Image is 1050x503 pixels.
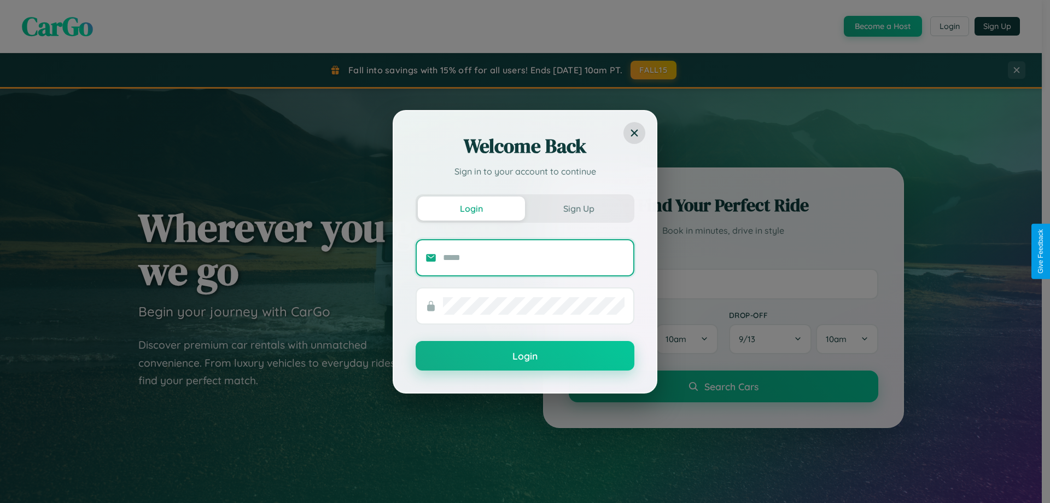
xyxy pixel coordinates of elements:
[418,196,525,221] button: Login
[416,165,634,178] p: Sign in to your account to continue
[416,133,634,159] h2: Welcome Back
[525,196,632,221] button: Sign Up
[1037,229,1045,274] div: Give Feedback
[416,341,634,371] button: Login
